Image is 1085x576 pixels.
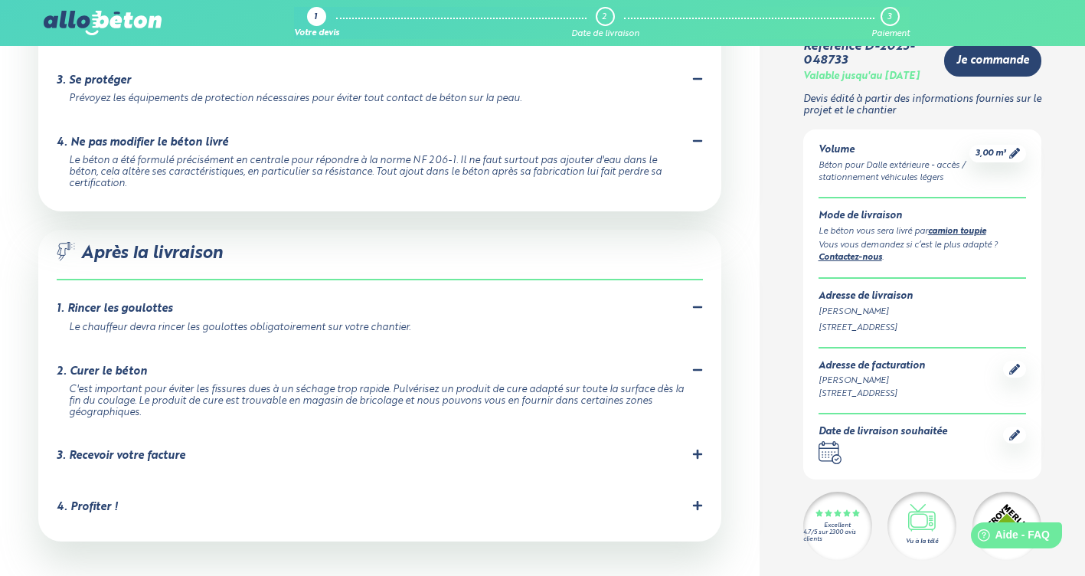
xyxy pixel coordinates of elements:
[819,306,1027,319] div: [PERSON_NAME]
[69,322,685,334] div: Le chauffeur devra rincer les goulottes obligatoirement sur votre chantier.
[294,29,339,39] div: Votre devis
[57,501,118,514] div: 4. Profiter !
[819,375,925,388] div: [PERSON_NAME]
[956,54,1029,67] span: Je commande
[819,427,947,438] div: Date de livraison souhaitée
[949,516,1068,559] iframe: Help widget launcher
[57,365,147,378] div: 2. Curer le béton
[871,7,910,39] a: 3 Paiement
[819,360,925,371] div: Adresse de facturation
[819,291,1027,303] div: Adresse de livraison
[803,71,920,83] div: Valable jusqu'au [DATE]
[294,7,339,39] a: 1 Votre devis
[571,7,639,39] a: 2 Date de livraison
[824,522,851,529] div: Excellent
[928,227,986,236] a: camion toupie
[57,303,172,316] div: 1. Rincer les goulottes
[819,159,970,185] div: Béton pour Dalle extérieure - accès / stationnement véhicules légers
[69,93,685,105] div: Prévoyez les équipements de protection nécessaires pour éviter tout contact de béton sur la peau.
[803,529,872,543] div: 4.7/5 sur 2300 avis clients
[906,537,938,546] div: Vu à la télé
[819,254,882,262] a: Contactez-nous
[819,322,1027,335] div: [STREET_ADDRESS]
[314,13,317,23] div: 1
[44,11,162,35] img: allobéton
[57,450,185,463] div: 3. Recevoir votre facture
[819,225,1027,239] div: Le béton vous sera livré par
[57,242,704,281] div: Après la livraison
[944,45,1041,77] a: Je commande
[602,12,606,22] div: 2
[871,29,910,39] div: Paiement
[819,388,925,401] div: [STREET_ADDRESS]
[571,29,639,39] div: Date de livraison
[803,40,933,68] div: Référence D-2025-048733
[69,155,685,189] div: Le béton a été formulé précisément en centrale pour répondre à la norme NF 206-1. Il ne faut surt...
[887,12,891,22] div: 3
[803,94,1042,116] p: Devis édité à partir des informations fournies sur le projet et le chantier
[57,74,131,87] div: 3. Se protéger
[819,145,970,156] div: Volume
[69,385,685,418] div: C'est important pour éviter les fissures dues à un séchage trop rapide. Pulvérisez un produit de ...
[57,136,228,149] div: 4. Ne pas modifier le béton livré
[819,211,1027,222] div: Mode de livraison
[819,239,1027,266] div: Vous vous demandez si c’est le plus adapté ? .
